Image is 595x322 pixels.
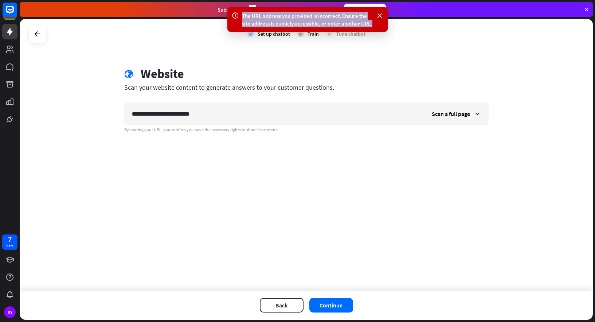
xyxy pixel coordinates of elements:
[124,70,133,79] i: globe
[6,243,13,248] div: days
[8,236,12,243] div: 7
[258,31,290,37] div: Set up chatbot
[6,3,28,25] button: Open LiveChat chat widget
[4,306,16,318] div: SY
[141,66,184,81] div: Website
[297,31,304,37] div: 2
[249,5,256,15] div: 3
[260,298,304,313] button: Back
[309,298,353,313] button: Continue
[336,31,365,37] div: Tune chatbot
[308,31,319,37] div: Train
[432,110,470,117] span: Scan a full page
[242,12,373,27] div: The URL address you provided is incorrect. Ensure the site address is publicly accessible, or ent...
[326,31,333,37] div: 3
[2,234,17,250] a: 7 days
[124,83,489,92] div: Scan your website content to generate answers to your customer questions.
[218,5,338,15] div: Subscribe in days to get your first month for $1
[247,31,254,37] i: check
[344,4,386,15] div: Subscribe now
[124,127,489,133] div: By sharing your URL, you confirm you have the necessary rights to share its content.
